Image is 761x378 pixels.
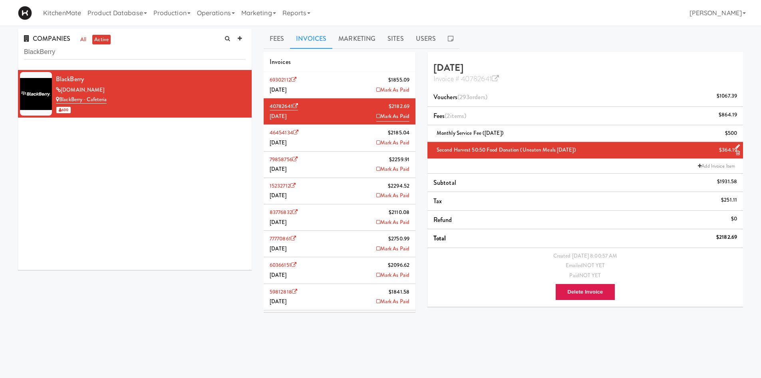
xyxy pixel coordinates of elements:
[388,234,409,244] span: $2750.99
[433,271,737,281] div: Paid
[725,128,737,138] div: $500
[290,29,332,49] a: Invoices
[579,272,601,279] span: NOT YET
[376,164,409,174] a: Mark As Paid
[270,102,298,110] a: 40782641
[376,244,409,254] a: Mark As Paid
[437,146,576,154] span: Second Harvest 50:50 Food Donation (Uneaten Meals [DATE])
[410,29,442,49] a: Users
[270,235,296,242] a: 77770861
[433,111,466,120] span: Fees
[469,92,485,102] ng-pluralize: orders
[717,177,737,187] div: $1931.58
[389,287,409,297] span: $1841.58
[270,129,298,136] a: 46454134
[389,155,409,165] span: $2259.91
[270,261,296,269] a: 60366151
[433,196,442,206] span: Tax
[264,231,415,257] li: 77770861$2750.99[DATE]Mark As Paid
[376,191,409,201] a: Mark As Paid
[270,298,287,305] span: [DATE]
[388,260,409,270] span: $2096.62
[264,310,415,337] li: 58591434$1667.91[DATE]Mark As Paid
[388,75,409,85] span: $1855.09
[719,110,737,120] div: $864.19
[437,129,504,137] span: Monthly Service Fee ([DATE])
[270,165,287,173] span: [DATE]
[719,145,737,155] div: $364.19
[433,251,737,261] div: Created [DATE] 8:00:57 AM
[696,162,737,170] a: Add Invoice Item
[433,178,456,187] span: Subtotal
[78,35,88,45] a: all
[270,218,287,226] span: [DATE]
[264,204,415,231] li: 83776832$2110.08[DATE]Mark As Paid
[427,142,743,159] li: Second Harvest 50:50 Food Donation (Uneaten Meals [DATE])$364.19
[264,98,415,125] li: 40782641$2182.69[DATE]Mark As Paid
[18,6,32,20] img: Micromart
[270,288,297,296] a: 59812818
[716,232,737,242] div: $2182.69
[376,112,409,122] a: Mark As Paid
[445,111,466,120] span: (2 )
[270,76,296,84] a: 69302112
[56,107,71,113] span: 600
[270,57,291,66] span: Invoices
[376,85,409,95] a: Mark As Paid
[24,45,246,60] input: Search company
[270,112,287,120] span: [DATE]
[270,182,296,190] a: 15232712
[376,218,409,228] a: Mark As Paid
[264,152,415,178] li: 79858756$2259.91[DATE]Mark As Paid
[388,181,409,191] span: $2294.52
[270,271,287,279] span: [DATE]
[388,128,409,138] span: $2185.04
[270,245,287,252] span: [DATE]
[376,270,409,280] a: Mark As Paid
[56,96,107,104] a: BlackBerry - Cafeteria
[270,156,298,163] a: 79858756
[264,178,415,204] li: 15232712$2294.52[DATE]Mark As Paid
[583,262,605,269] span: NOT YET
[92,35,111,45] a: active
[381,29,410,49] a: Sites
[433,74,499,84] a: Invoice # 40782641
[56,85,246,95] div: [DOMAIN_NAME]
[731,214,737,224] div: $0
[264,257,415,284] li: 60366151$2096.62[DATE]Mark As Paid
[270,208,298,216] a: 83776832
[264,29,290,49] a: Fees
[18,70,252,118] li: BlackBerry[DOMAIN_NAME]BlackBerry - Cafeteria 600
[270,139,287,146] span: [DATE]
[717,91,737,101] div: $1067.39
[433,215,452,224] span: Refund
[433,234,446,243] span: Total
[264,125,415,151] li: 46454134$2185.04[DATE]Mark As Paid
[376,138,409,148] a: Mark As Paid
[264,284,415,310] li: 59812818$1841.58[DATE]Mark As Paid
[270,192,287,199] span: [DATE]
[433,92,487,102] span: Vouchers
[376,297,409,307] a: Mark As Paid
[555,284,616,300] button: Delete Invoice
[450,111,465,120] ng-pluralize: items
[427,125,743,142] li: Monthly Service Fee ([DATE])$500
[433,62,737,84] h4: [DATE]
[24,34,70,43] span: COMPANIES
[721,195,737,205] div: $251.11
[264,72,415,98] li: 69302112$1855.09[DATE]Mark As Paid
[389,102,409,112] span: $2182.69
[56,73,246,85] div: BlackBerry
[270,86,287,94] span: [DATE]
[389,208,409,218] span: $2110.08
[433,261,737,271] div: Emailed
[457,92,487,102] span: (293 )
[332,29,381,49] a: Marketing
